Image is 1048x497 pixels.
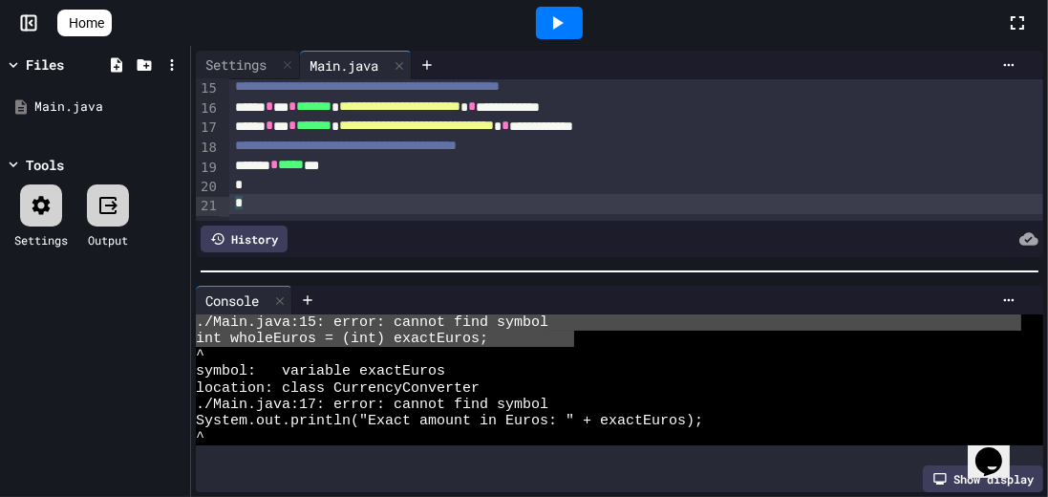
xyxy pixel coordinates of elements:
div: History [201,226,288,252]
a: Home [57,10,112,36]
div: Main.java [300,55,388,76]
div: Tools [26,155,64,175]
div: Settings [14,231,68,248]
div: Settings [196,51,300,79]
div: 18 [196,139,220,159]
div: 15 [196,79,220,99]
span: symbol: variable exactEuros [196,363,445,379]
span: ./Main.java:15: error: cannot find symbol [196,314,548,331]
div: Main.java [300,51,412,79]
div: Settings [196,54,276,75]
div: Console [196,291,268,311]
iframe: chat widget [968,421,1029,478]
span: Home [69,13,104,32]
div: Show display [923,465,1043,492]
span: ./Main.java:17: error: cannot find symbol [196,397,548,413]
span: location: class CurrencyConverter [196,380,480,397]
div: 20 [196,178,220,197]
div: Output [88,231,128,248]
span: System.out.println("Exact amount in Euros: " + exactEuros); [196,413,703,429]
div: 19 [196,159,220,179]
span: ^ [196,347,204,363]
div: 16 [196,99,220,119]
div: 21 [196,197,220,217]
div: Console [196,286,292,314]
div: 17 [196,119,220,139]
div: Main.java [34,97,183,117]
span: int wholeEuros = (int) exactEuros; [196,331,488,347]
div: Files [26,54,64,75]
